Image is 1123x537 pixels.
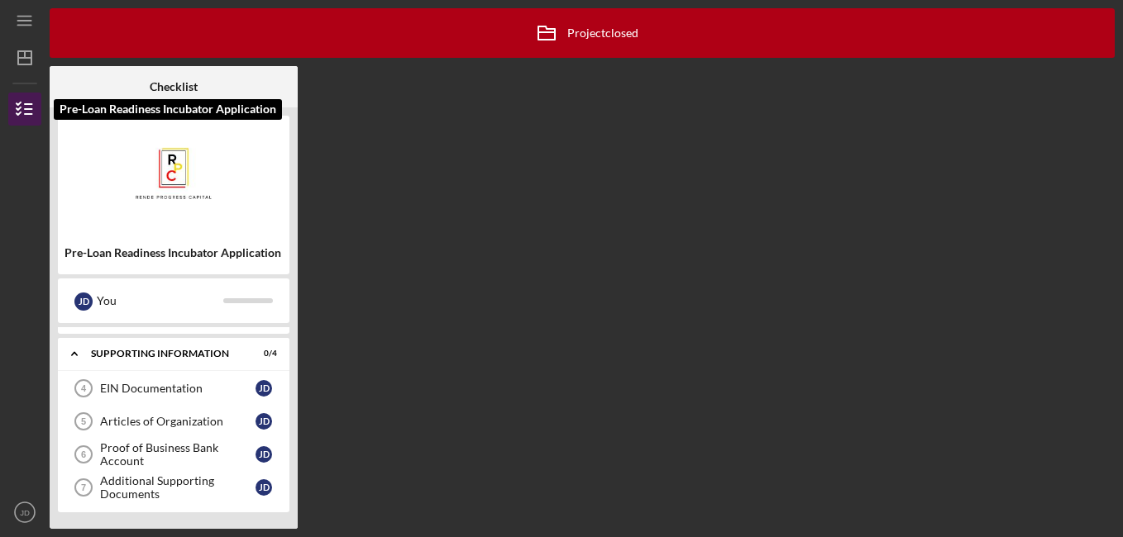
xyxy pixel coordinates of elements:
tspan: 7 [81,482,86,492]
text: JD [20,508,30,517]
div: Proof of Business Bank Account [100,441,256,468]
a: 6Proof of Business Bank AccountJD [66,438,281,471]
img: Product logo [58,124,289,223]
tspan: 5 [81,416,86,426]
div: You [97,287,223,315]
tspan: 4 [81,383,87,393]
div: J D [256,413,272,430]
tspan: 6 [81,449,86,459]
div: J D [256,446,272,463]
div: Supporting Information [91,349,236,359]
a: 7Additional Supporting DocumentsJD [66,471,281,504]
div: Project closed [526,12,638,54]
div: 0 / 4 [247,349,277,359]
div: Pre-Loan Readiness Incubator Application [65,246,283,259]
div: Additional Supporting Documents [100,474,256,501]
div: J D [256,479,272,496]
div: Articles of Organization [100,415,256,428]
a: 5Articles of OrganizationJD [66,405,281,438]
div: J D [256,380,272,397]
a: 4EIN DocumentationJD [66,372,281,405]
div: J D [74,292,93,311]
button: JD [8,496,41,529]
b: Checklist [150,80,198,93]
div: EIN Documentation [100,382,256,395]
